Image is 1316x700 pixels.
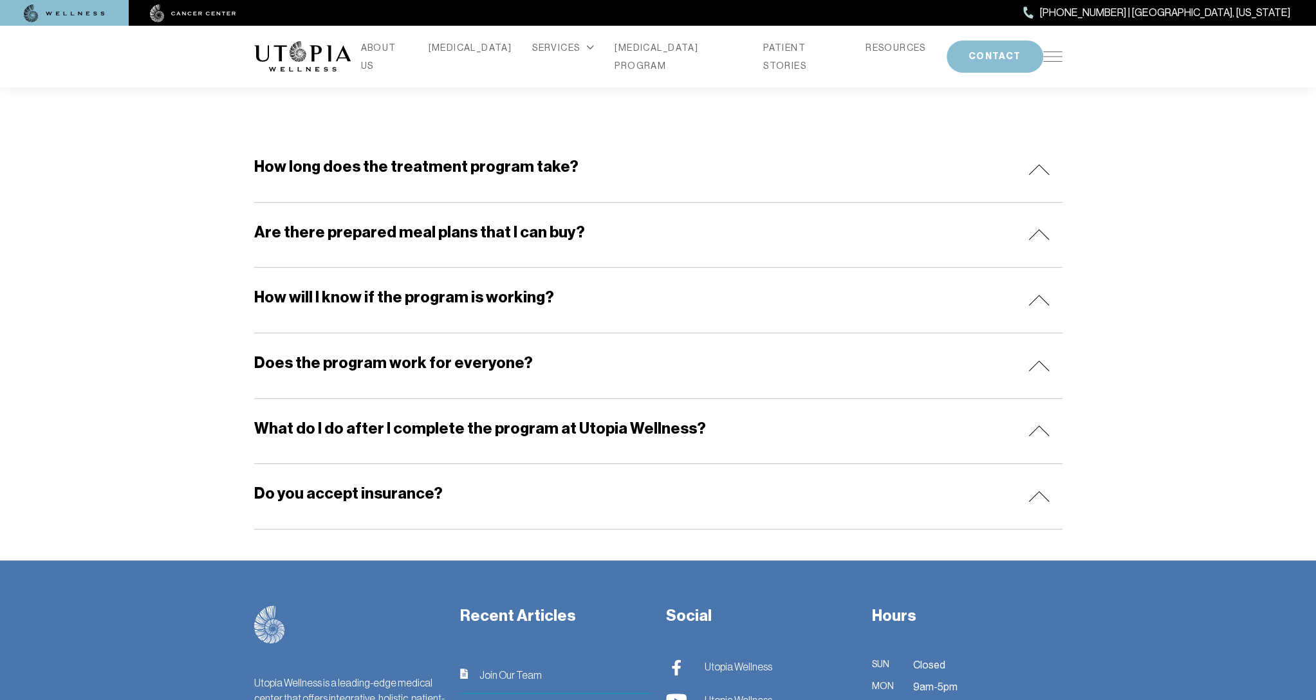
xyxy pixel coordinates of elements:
[705,659,772,674] span: Utopia Wellness
[479,667,542,683] span: Join Our Team
[913,679,958,695] span: 9am-5pm
[913,657,945,674] span: Closed
[254,287,554,308] h5: How will I know if the program is working?
[947,41,1043,73] button: CONTACT
[254,41,351,72] img: logo
[866,39,926,57] a: RESOURCES
[1028,295,1050,306] img: icon
[24,5,105,23] img: wellness
[361,39,408,75] a: ABOUT US
[1028,425,1050,436] img: icon
[1028,229,1050,240] img: icon
[666,657,846,676] a: Utopia Wellness Utopia Wellness
[254,483,443,504] h5: Do you accept insurance?
[872,605,1062,627] h3: Hours
[254,605,285,644] img: logo
[254,156,579,178] h5: How long does the treatment program take?
[872,679,898,695] span: Mon
[460,605,651,627] h3: Recent Articles
[615,39,743,75] a: [MEDICAL_DATA] PROGRAM
[460,668,468,679] img: icon
[872,657,898,674] span: Sun
[532,39,594,57] div: SERVICES
[150,5,236,23] img: cancer center
[254,353,533,374] h5: Does the program work for everyone?
[254,222,585,243] h5: Are there prepared meal plans that I can buy?
[1040,5,1290,21] span: [PHONE_NUMBER] | [GEOGRAPHIC_DATA], [US_STATE]
[763,39,845,75] a: PATIENT STORIES
[1028,360,1050,371] img: icon
[666,659,687,676] img: Utopia Wellness
[1028,491,1050,502] img: icon
[666,605,857,627] h3: Social
[1043,51,1062,62] img: icon-hamburger
[429,39,512,57] a: [MEDICAL_DATA]
[460,667,651,683] a: iconJoin Our Team
[254,418,706,439] h5: What do I do after I complete the program at Utopia Wellness?
[1028,164,1050,175] img: icon
[1023,5,1290,21] a: [PHONE_NUMBER] | [GEOGRAPHIC_DATA], [US_STATE]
